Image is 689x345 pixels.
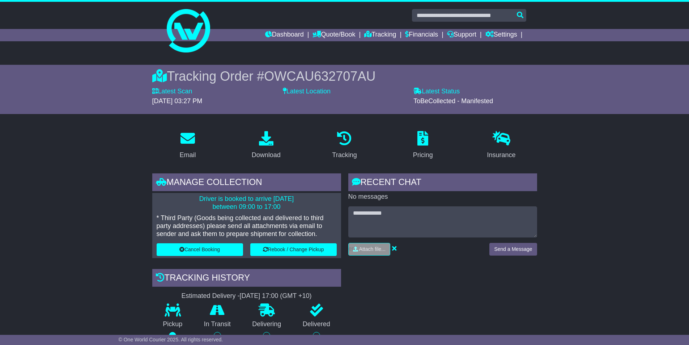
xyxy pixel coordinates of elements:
p: Driver is booked to arrive [DATE] between 09:00 to 17:00 [157,195,337,211]
span: ToBeCollected - Manifested [413,97,493,105]
a: Quote/Book [312,29,355,41]
a: Settings [485,29,517,41]
p: In Transit [193,320,242,328]
div: Download [252,150,281,160]
div: RECENT CHAT [348,173,537,193]
button: Cancel Booking [157,243,243,256]
span: OWCAU632707AU [264,69,375,84]
p: * Third Party (Goods being collected and delivered to third party addresses) please send all atta... [157,214,337,238]
div: Tracking Order # [152,68,537,84]
p: No messages [348,193,537,201]
a: Download [247,129,285,163]
label: Latest Location [283,88,331,96]
a: Insurance [482,129,520,163]
p: Delivering [242,320,292,328]
a: Pricing [408,129,438,163]
p: Pickup [152,320,193,328]
a: Email [175,129,200,163]
a: Tracking [364,29,396,41]
div: Insurance [487,150,516,160]
div: [DATE] 17:00 (GMT +10) [240,292,312,300]
button: Send a Message [489,243,537,256]
p: Delivered [292,320,341,328]
div: Manage collection [152,173,341,193]
span: [DATE] 03:27 PM [152,97,203,105]
span: © One World Courier 2025. All rights reserved. [119,337,223,342]
div: Estimated Delivery - [152,292,341,300]
div: Tracking [332,150,357,160]
a: Support [447,29,476,41]
div: Pricing [413,150,433,160]
label: Latest Status [413,88,460,96]
div: Tracking history [152,269,341,289]
label: Latest Scan [152,88,192,96]
div: Email [179,150,196,160]
a: Tracking [327,129,361,163]
a: Financials [405,29,438,41]
a: Dashboard [265,29,304,41]
button: Rebook / Change Pickup [250,243,337,256]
